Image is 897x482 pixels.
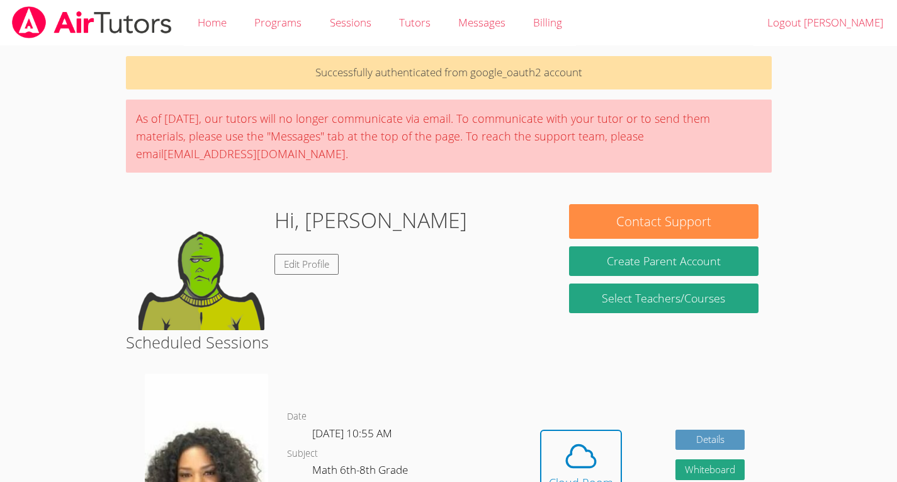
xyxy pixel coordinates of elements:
[138,204,264,330] img: default.png
[569,246,759,276] button: Create Parent Account
[312,426,392,440] span: [DATE] 10:55 AM
[126,330,772,354] h2: Scheduled Sessions
[675,459,745,480] button: Whiteboard
[126,56,772,89] p: Successfully authenticated from google_oauth2 account
[287,409,307,425] dt: Date
[126,100,772,173] div: As of [DATE], our tutors will no longer communicate via email. To communicate with your tutor or ...
[569,204,759,239] button: Contact Support
[274,204,467,236] h1: Hi, [PERSON_NAME]
[287,446,318,462] dt: Subject
[675,430,745,450] a: Details
[274,254,339,275] a: Edit Profile
[569,284,759,313] a: Select Teachers/Courses
[458,15,505,30] span: Messages
[11,6,173,38] img: airtutors_banner-c4298cdbf04f3fff15de1276eac7730deb9818008684d7c2e4769d2f7ddbe033.png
